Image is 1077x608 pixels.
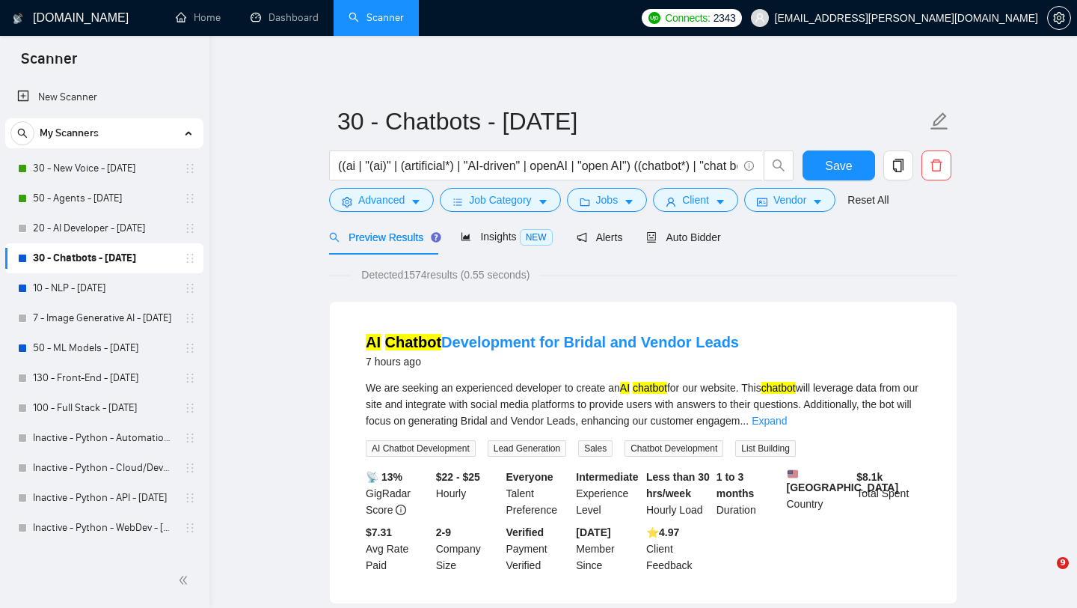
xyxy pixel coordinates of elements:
div: Hourly [433,469,503,518]
span: Client [682,192,709,208]
mark: Chatbot [385,334,442,350]
a: Inactive - Python - API - [DATE] [33,483,175,513]
span: robot [646,232,657,243]
b: 2-9 [436,526,451,538]
a: 50 - ML Models - [DATE] [33,333,175,363]
b: Intermediate [576,471,638,483]
button: delete [921,151,951,180]
b: $ 8.1k [856,471,883,483]
img: upwork-logo.png [648,12,660,24]
div: Company Size [433,524,503,574]
b: $7.31 [366,526,392,538]
span: edit [930,112,949,131]
span: holder [184,402,196,414]
span: Vendor [773,192,806,208]
button: search [764,151,794,180]
span: idcard [757,196,767,207]
div: Total Spent [853,469,924,518]
span: Connects: [665,10,710,26]
div: Talent Preference [503,469,574,518]
span: holder [184,162,196,174]
span: search [329,232,340,243]
span: caret-down [812,196,823,207]
span: delete [922,159,951,172]
a: 21 - Design - Healthcare - [DATE] [33,543,175,573]
span: Detected 1574 results (0.55 seconds) [351,267,540,283]
a: 10 - NLP - [DATE] [33,273,175,303]
b: Verified [506,526,544,538]
span: 9 [1057,557,1069,569]
span: info-circle [744,161,754,171]
span: folder [580,196,590,207]
a: Inactive - Python - Automation - [DATE] [33,423,175,453]
div: 7 hours ago [366,353,739,371]
span: Advanced [358,192,405,208]
span: Chatbot Development [625,440,723,457]
span: holder [184,492,196,504]
button: setting [1047,6,1071,30]
div: Hourly Load [643,469,714,518]
div: Client Feedback [643,524,714,574]
span: bars [452,196,463,207]
button: barsJob Categorycaret-down [440,188,560,212]
button: copy [883,151,913,180]
a: 30 - New Voice - [DATE] [33,153,175,183]
span: caret-down [624,196,634,207]
input: Search Freelance Jobs... [338,156,737,175]
span: holder [184,552,196,564]
span: AI Chatbot Development [366,440,476,457]
div: Duration [714,469,784,518]
a: Inactive - Python - Cloud/DevOps - [DATE] [33,453,175,483]
span: search [11,128,34,139]
mark: AI [366,334,381,350]
span: List Building [735,440,796,457]
span: Alerts [577,231,623,243]
span: copy [884,159,912,172]
span: holder [184,432,196,444]
li: New Scanner [5,82,203,112]
div: Avg Rate Paid [363,524,433,574]
div: Payment Verified [503,524,574,574]
div: We are seeking an experienced developer to create an for our website. This will leverage data fro... [366,380,921,429]
span: Job Category [469,192,531,208]
a: 50 - Agents - [DATE] [33,183,175,213]
span: My Scanners [40,118,99,148]
button: idcardVendorcaret-down [744,188,835,212]
span: Scanner [9,48,89,79]
span: notification [577,232,587,243]
span: setting [342,196,352,207]
span: Lead Generation [488,440,566,457]
iframe: Intercom live chat [1026,557,1062,593]
b: [DATE] [576,526,610,538]
button: Save [803,151,875,180]
span: holder [184,252,196,264]
a: homeHome [176,11,221,24]
b: 📡 13% [366,471,402,483]
span: holder [184,222,196,234]
span: info-circle [396,505,406,515]
span: holder [184,192,196,204]
b: [GEOGRAPHIC_DATA] [787,469,899,493]
button: search [10,121,34,145]
span: user [755,13,765,23]
img: 🇺🇸 [788,469,798,479]
b: ⭐️ 4.97 [646,526,679,538]
span: caret-down [538,196,548,207]
b: Everyone [506,471,553,483]
span: Insights [461,231,552,243]
span: holder [184,522,196,534]
span: double-left [178,573,193,588]
span: ... [740,415,749,427]
div: GigRadar Score [363,469,433,518]
div: Tooltip anchor [429,231,443,244]
span: user [666,196,676,207]
div: Experience Level [573,469,643,518]
button: userClientcaret-down [653,188,738,212]
span: Auto Bidder [646,231,720,243]
a: dashboardDashboard [251,11,319,24]
span: Preview Results [329,231,437,243]
a: Inactive - Python - WebDev - [DATE] [33,513,175,543]
span: caret-down [715,196,725,207]
span: setting [1048,12,1070,24]
mark: AI [620,382,630,394]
